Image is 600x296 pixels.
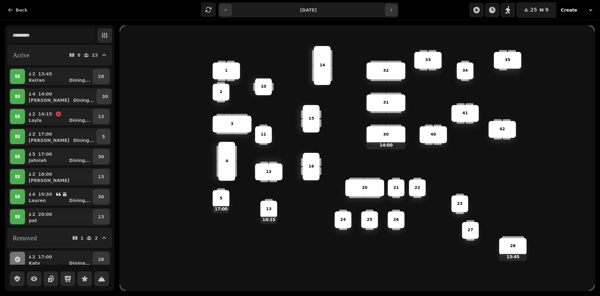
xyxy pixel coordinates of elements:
[97,89,113,104] button: 30
[77,53,81,57] p: 8
[467,227,473,233] p: 27
[2,4,32,16] button: Back
[213,206,228,212] p: 17:00
[93,209,109,224] button: 13
[93,252,109,267] button: 28
[32,171,36,177] p: 2
[32,71,36,77] p: 2
[38,111,52,117] p: 14:15
[340,217,346,223] p: 24
[383,100,389,106] p: 31
[7,228,112,248] button: Removed12
[69,117,90,123] p: Dining ...
[69,197,90,204] p: Dining ...
[26,189,92,204] button: 419:30LaurenDining...
[38,91,52,97] p: 14:00
[38,211,52,217] p: 20:00
[383,68,389,74] p: 32
[98,174,104,180] p: 13
[29,177,69,184] p: [PERSON_NAME]
[13,234,37,242] h2: Removed
[561,8,577,12] span: Create
[26,109,92,124] button: 214:15LaylaDining...
[383,132,389,138] p: 30
[425,57,431,63] p: 33
[308,164,314,169] p: 16
[26,169,92,184] button: 218:00[PERSON_NAME]
[38,131,52,137] p: 17:00
[93,109,109,124] button: 13
[266,206,272,212] p: 13
[98,214,104,220] p: 13
[95,236,98,240] p: 2
[393,185,399,191] p: 21
[29,157,47,164] p: Jahsiah
[7,45,112,65] button: Active823
[32,191,36,197] p: 4
[97,129,110,144] button: 5
[73,137,94,143] p: Dining ...
[98,113,104,120] p: 13
[32,111,36,117] p: 2
[26,69,92,84] button: 213:45KeiranDining...
[32,131,36,137] p: 2
[556,3,582,18] button: Create
[26,149,92,164] button: 517:00JahsiahDining...
[98,194,104,200] p: 30
[261,132,266,138] p: 11
[32,91,36,97] p: 4
[225,68,228,74] p: 1
[220,195,222,201] p: 5
[13,51,29,60] h2: Active
[38,191,52,197] p: 19:30
[38,254,52,260] p: 17:00
[92,53,98,57] p: 23
[362,185,367,191] p: 20
[261,84,266,90] p: 10
[69,260,90,266] p: Dining ...
[517,3,556,18] button: 259
[16,8,27,12] span: Back
[98,73,104,80] p: 28
[225,158,228,164] p: 4
[308,116,314,122] p: 15
[29,197,46,204] p: Lauren
[73,97,94,103] p: Dining ...
[32,254,36,260] p: 2
[29,97,69,103] p: [PERSON_NAME]
[38,151,52,157] p: 17:00
[231,121,233,127] p: 3
[81,236,84,240] p: 1
[500,254,526,260] p: 13:45
[32,151,36,157] p: 5
[26,89,95,104] button: 414:00[PERSON_NAME]Dining...
[415,185,420,191] p: 22
[29,217,37,224] p: pat
[499,126,505,132] p: 42
[69,157,90,164] p: Dining ...
[462,110,468,116] p: 41
[505,57,510,63] p: 35
[510,243,516,249] p: 28
[29,77,45,83] p: Keiran
[98,256,104,262] p: 28
[319,62,325,68] p: 14
[462,68,468,74] p: 34
[367,143,405,148] p: 14:00
[29,117,42,123] p: Layla
[93,169,109,184] button: 13
[38,71,52,77] p: 13:45
[93,149,109,164] button: 30
[393,217,399,223] p: 26
[93,69,109,84] button: 28
[29,137,69,143] p: [PERSON_NAME]
[29,260,40,266] p: Katy
[98,153,104,160] p: 30
[457,201,462,207] p: 23
[261,217,276,223] p: 14:15
[26,129,95,144] button: 217:00[PERSON_NAME]Dining...
[38,171,52,177] p: 18:00
[102,93,108,100] p: 30
[26,209,92,224] button: 220:00pat
[530,8,537,13] span: 25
